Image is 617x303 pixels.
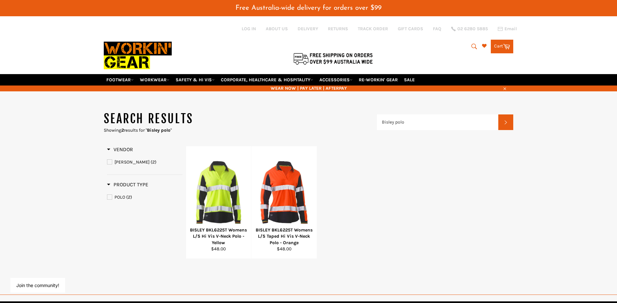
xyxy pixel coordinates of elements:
[256,227,313,246] div: BISLEY BKL6225T Womens L/S Taped Hi Vis V-Neck Polo - Orange
[356,74,400,86] a: RE-WORKIN' GEAR
[358,26,388,32] a: TRACK ORDER
[266,26,288,32] a: ABOUT US
[104,85,514,91] span: WEAR NOW | PAY LATER | AFTERPAY
[107,146,133,152] span: Vendor
[104,74,136,86] a: FOOTWEAR
[121,127,124,133] strong: 2
[491,40,513,53] a: Cart
[251,146,317,259] a: BISLEY BKL6225T Womens L/S Taped Hi Vis V-Neck Polo - OrangeBISLEY BKL6225T Womens L/S Taped Hi V...
[186,146,251,259] a: BISLEY BKL6225T Womens L/S Hi Vis V-Neck Polo - YellowBISLEY BKL6225T Womens L/S Hi Vis V-Neck Po...
[298,26,318,32] a: DELIVERY
[292,52,374,65] img: Flat $9.95 shipping Australia wide
[151,159,156,165] span: (2)
[451,27,488,31] a: 02 6280 5885
[107,159,182,166] a: BISLEY
[173,74,217,86] a: SAFETY & HI VIS
[398,26,423,32] a: GIFT CARDS
[16,283,59,288] button: Join the community!
[504,27,517,31] span: Email
[328,26,348,32] a: RETURNS
[401,74,417,86] a: SALE
[433,26,441,32] a: FAQ
[126,194,132,200] span: (2)
[107,194,182,201] a: POLO
[114,159,150,165] span: [PERSON_NAME]
[107,181,148,188] h3: Product Type
[218,74,316,86] a: CORPORATE, HEALTHCARE & HOSPITALITY
[235,5,382,11] span: Free Australia-wide delivery for orders over $99
[457,27,488,31] span: 02 6280 5885
[147,127,170,133] strong: Bisley polo
[107,146,133,153] h3: Vendor
[190,227,247,246] div: BISLEY BKL6225T Womens L/S Hi Vis V-Neck Polo - Yellow
[137,74,172,86] a: WORKWEAR
[104,127,377,133] p: Showing results for " "
[114,194,125,200] span: POLO
[104,37,172,74] img: Workin Gear leaders in Workwear, Safety Boots, PPE, Uniforms. Australia's No.1 in Workwear
[498,26,517,32] a: Email
[317,74,355,86] a: ACCESSORIES
[104,111,377,127] h1: Search results
[377,114,499,130] input: Search
[242,26,256,32] a: Log in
